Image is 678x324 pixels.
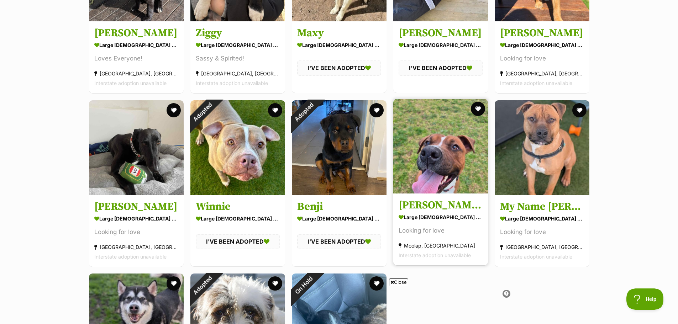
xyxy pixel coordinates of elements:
[94,27,178,40] h3: [PERSON_NAME]
[292,21,387,93] a: Maxy large [DEMOGRAPHIC_DATA] Dog I'VE BEEN ADOPTED favourite
[94,69,178,79] div: [GEOGRAPHIC_DATA], [GEOGRAPHIC_DATA]
[196,54,280,64] div: Sassy & Spirited!
[94,242,178,252] div: [GEOGRAPHIC_DATA], [GEOGRAPHIC_DATA]
[399,198,483,212] h3: [PERSON_NAME] (66743)
[94,227,178,237] div: Looking for love
[399,61,483,76] div: I'VE BEEN ADOPTED
[196,213,280,224] div: large [DEMOGRAPHIC_DATA] Dog
[292,100,387,195] img: Benji
[297,61,381,76] div: I'VE BEEN ADOPTED
[94,80,167,86] span: Interstate adoption unavailable
[190,195,285,266] a: Winnie large [DEMOGRAPHIC_DATA] Dog I'VE BEEN ADOPTED favourite
[297,200,381,213] h3: Benji
[282,91,325,133] div: Adopted
[369,103,384,117] button: favourite
[292,195,387,266] a: Benji large [DEMOGRAPHIC_DATA] Dog I'VE BEEN ADOPTED favourite
[572,103,587,117] button: favourite
[500,227,584,237] div: Looking for love
[196,80,268,86] span: Interstate adoption unavailable
[393,21,488,93] a: [PERSON_NAME] large [DEMOGRAPHIC_DATA] Dog I'VE BEEN ADOPTED favourite
[292,189,387,196] a: Adopted
[500,242,584,252] div: [GEOGRAPHIC_DATA], [GEOGRAPHIC_DATA]
[399,241,483,250] div: Moolap, [GEOGRAPHIC_DATA]
[190,100,285,195] img: Winnie
[500,69,584,79] div: [GEOGRAPHIC_DATA], [GEOGRAPHIC_DATA]
[89,100,184,195] img: Betty
[399,212,483,222] div: large [DEMOGRAPHIC_DATA] Dog
[369,276,384,291] button: favourite
[268,276,282,291] button: favourite
[89,21,184,94] a: [PERSON_NAME] large [DEMOGRAPHIC_DATA] Dog Loves Everyone! [GEOGRAPHIC_DATA], [GEOGRAPHIC_DATA] I...
[167,103,181,117] button: favourite
[389,278,408,286] span: Close
[167,276,181,291] button: favourite
[196,40,280,51] div: large [DEMOGRAPHIC_DATA] Dog
[500,27,584,40] h3: [PERSON_NAME]
[393,99,488,193] img: Steven (66743)
[268,103,282,117] button: favourite
[500,40,584,51] div: large [DEMOGRAPHIC_DATA] Dog
[495,21,589,94] a: [PERSON_NAME] large [DEMOGRAPHIC_DATA] Dog Looking for love [GEOGRAPHIC_DATA], [GEOGRAPHIC_DATA] ...
[500,54,584,64] div: Looking for love
[626,288,664,310] iframe: Help Scout Beacon - Open
[393,193,488,265] a: [PERSON_NAME] (66743) large [DEMOGRAPHIC_DATA] Dog Looking for love Moolap, [GEOGRAPHIC_DATA] Int...
[503,291,510,297] img: info.svg
[190,21,285,94] a: Ziggy large [DEMOGRAPHIC_DATA] Dog Sassy & Spirited! [GEOGRAPHIC_DATA], [GEOGRAPHIC_DATA] Interst...
[94,40,178,51] div: large [DEMOGRAPHIC_DATA] Dog
[190,189,285,196] a: Adopted
[500,80,572,86] span: Interstate adoption unavailable
[500,213,584,224] div: large [DEMOGRAPHIC_DATA] Dog
[399,226,483,235] div: Looking for love
[94,200,178,213] h3: [PERSON_NAME]
[495,195,589,267] a: My Name [PERSON_NAME] large [DEMOGRAPHIC_DATA] Dog Looking for love [GEOGRAPHIC_DATA], [GEOGRAPHI...
[94,213,178,224] div: large [DEMOGRAPHIC_DATA] Dog
[500,254,572,260] span: Interstate adoption unavailable
[399,40,483,51] div: large [DEMOGRAPHIC_DATA] Dog
[500,200,584,213] h3: My Name [PERSON_NAME]
[399,27,483,40] h3: [PERSON_NAME]
[297,40,381,51] div: large [DEMOGRAPHIC_DATA] Dog
[94,254,167,260] span: Interstate adoption unavailable
[196,200,280,213] h3: Winnie
[196,69,280,79] div: [GEOGRAPHIC_DATA], [GEOGRAPHIC_DATA]
[399,252,471,258] span: Interstate adoption unavailable
[196,27,280,40] h3: Ziggy
[94,54,178,64] div: Loves Everyone!
[471,102,485,116] button: favourite
[297,213,381,224] div: large [DEMOGRAPHIC_DATA] Dog
[196,234,280,249] div: I'VE BEEN ADOPTED
[297,234,381,249] div: I'VE BEEN ADOPTED
[181,91,223,133] div: Adopted
[89,195,184,267] a: [PERSON_NAME] large [DEMOGRAPHIC_DATA] Dog Looking for love [GEOGRAPHIC_DATA], [GEOGRAPHIC_DATA] ...
[495,100,589,195] img: My Name Jeff
[297,27,381,40] h3: Maxy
